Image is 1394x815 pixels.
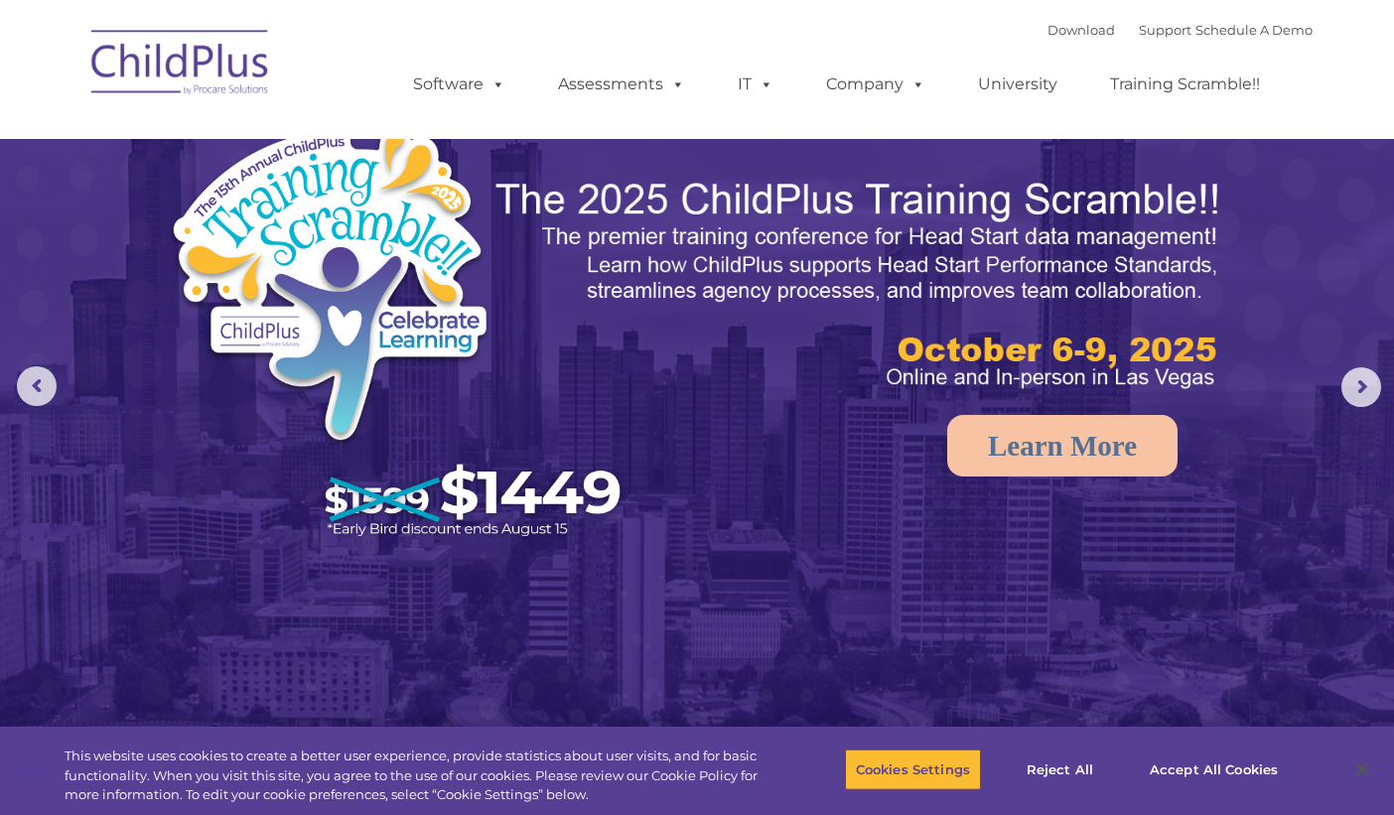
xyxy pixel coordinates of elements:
[1139,748,1289,790] button: Accept All Cookies
[276,212,360,227] span: Phone number
[81,16,280,115] img: ChildPlus by Procare Solutions
[1090,65,1280,104] a: Training Scramble!!
[65,747,767,805] div: This website uses cookies to create a better user experience, provide statistics about user visit...
[393,65,525,104] a: Software
[998,748,1122,790] button: Reject All
[718,65,793,104] a: IT
[276,131,337,146] span: Last name
[1139,22,1191,38] a: Support
[947,415,1178,476] a: Learn More
[1340,747,1384,791] button: Close
[1047,22,1115,38] a: Download
[1047,22,1313,38] font: |
[845,748,981,790] button: Cookies Settings
[958,65,1077,104] a: University
[806,65,945,104] a: Company
[1195,22,1313,38] a: Schedule A Demo
[538,65,705,104] a: Assessments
